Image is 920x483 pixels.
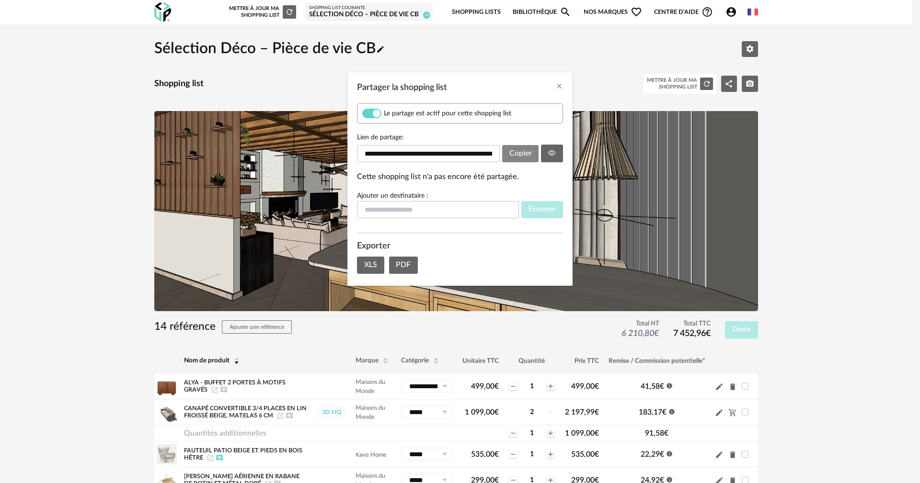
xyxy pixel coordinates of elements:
[384,109,511,118] span: Le partage est actif pour cette shopping list
[389,257,418,274] button: PDF
[364,261,377,269] span: XLS
[521,201,563,218] button: Envoyer
[357,133,563,142] label: Lien de partage:
[502,145,539,162] button: Copier
[357,192,428,199] label: Ajouter un destinataire :
[529,205,556,213] span: Envoyer
[396,261,411,269] span: PDF
[357,83,447,92] span: Partager la shopping list
[347,72,573,286] div: Partager la shopping list
[555,82,563,92] button: Close
[357,172,563,182] div: Cette shopping list n'a pas encore été partagée.
[357,257,384,274] button: XLS
[509,149,532,157] span: Copier
[357,240,563,252] div: Exporter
